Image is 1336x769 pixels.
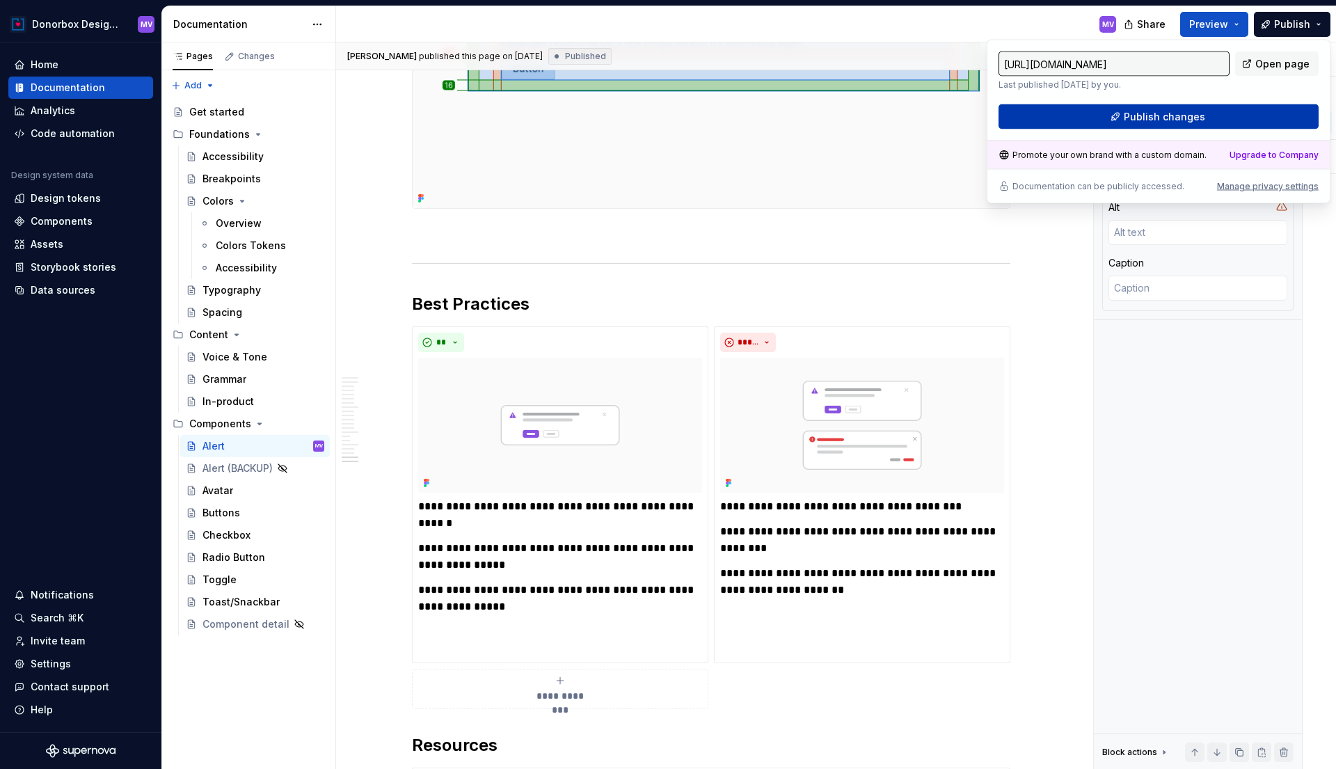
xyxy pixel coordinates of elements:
[8,54,153,76] a: Home
[31,127,115,141] div: Code automation
[31,191,101,205] div: Design tokens
[1102,747,1157,758] div: Block actions
[180,301,330,324] a: Spacing
[31,260,116,274] div: Storybook stories
[8,653,153,675] a: Settings
[31,104,75,118] div: Analytics
[167,76,219,95] button: Add
[1274,17,1310,31] span: Publish
[202,506,240,520] div: Buttons
[202,283,261,297] div: Typography
[167,324,330,346] div: Content
[1108,256,1144,270] div: Caption
[1180,12,1248,37] button: Preview
[180,546,330,569] a: Radio Button
[180,479,330,502] a: Avatar
[189,105,244,119] div: Get started
[1012,181,1184,192] p: Documentation can be publicly accessed.
[31,680,109,694] div: Contact support
[46,744,116,758] svg: Supernova Logo
[189,127,250,141] div: Foundations
[8,279,153,301] a: Data sources
[315,439,323,453] div: MV
[8,77,153,99] a: Documentation
[180,368,330,390] a: Grammar
[173,51,213,62] div: Pages
[8,187,153,209] a: Design tokens
[180,591,330,613] a: Toast/Snackbar
[202,573,237,587] div: Toggle
[180,390,330,413] a: In-product
[31,611,83,625] div: Search ⌘K
[8,584,153,606] button: Notifications
[180,524,330,546] a: Checkbox
[8,256,153,278] a: Storybook stories
[180,145,330,168] a: Accessibility
[202,350,267,364] div: Voice & Tone
[189,417,251,431] div: Components
[31,283,95,297] div: Data sources
[202,617,289,631] div: Component detail
[8,100,153,122] a: Analytics
[202,306,242,319] div: Spacing
[31,703,53,717] div: Help
[216,216,262,230] div: Overview
[167,413,330,435] div: Components
[202,150,264,164] div: Accessibility
[1230,150,1319,161] a: Upgrade to Company
[720,358,1004,493] img: ed33b062-87d1-4bd8-96fc-da2f09b24d77.png
[8,233,153,255] a: Assets
[180,279,330,301] a: Typography
[1235,51,1319,77] a: Open page
[8,607,153,629] button: Search ⌘K
[999,104,1319,129] button: Publish changes
[180,190,330,212] a: Colors
[1117,12,1175,37] button: Share
[8,630,153,652] a: Invite team
[202,550,265,564] div: Radio Button
[1254,12,1330,37] button: Publish
[1189,17,1228,31] span: Preview
[31,81,105,95] div: Documentation
[202,439,225,453] div: Alert
[180,168,330,190] a: Breakpoints
[202,595,280,609] div: Toast/Snackbar
[999,150,1207,161] div: Promote your own brand with a custom domain.
[31,657,71,671] div: Settings
[173,17,305,31] div: Documentation
[202,172,261,186] div: Breakpoints
[180,346,330,368] a: Voice & Tone
[347,51,417,62] span: [PERSON_NAME]
[565,51,606,62] span: Published
[8,122,153,145] a: Code automation
[180,613,330,635] a: Component detail
[216,261,277,275] div: Accessibility
[167,123,330,145] div: Foundations
[412,735,498,755] strong: Resources
[180,502,330,524] a: Buttons
[238,51,275,62] div: Changes
[1124,110,1205,124] span: Publish changes
[10,16,26,33] img: 17077652-375b-4f2c-92b0-528c72b71ea0.png
[1217,181,1319,192] button: Manage privacy settings
[999,79,1230,90] p: Last published [DATE] by you.
[193,257,330,279] a: Accessibility
[202,194,234,208] div: Colors
[8,210,153,232] a: Components
[216,239,286,253] div: Colors Tokens
[180,569,330,591] a: Toggle
[419,51,543,62] div: published this page on [DATE]
[180,457,330,479] a: Alert (BACKUP)
[31,588,94,602] div: Notifications
[8,699,153,721] button: Help
[193,212,330,235] a: Overview
[31,58,58,72] div: Home
[189,328,228,342] div: Content
[11,170,93,181] div: Design system data
[202,528,250,542] div: Checkbox
[418,358,702,493] img: 234c8075-5ecf-403d-afd5-63349aad9bd1.png
[167,101,330,123] a: Get started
